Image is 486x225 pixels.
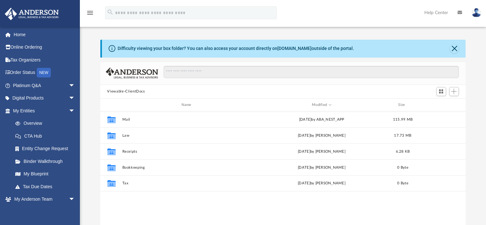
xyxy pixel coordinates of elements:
[256,181,387,187] div: [DATE] by [PERSON_NAME]
[86,12,94,17] a: menu
[69,193,81,206] span: arrow_drop_down
[69,92,81,105] span: arrow_drop_down
[37,68,51,77] div: NEW
[397,166,408,169] span: 0 Byte
[3,8,61,20] img: Anderson Advisors Platinum Portal
[122,165,253,170] button: Bookkeeping
[9,168,81,181] a: My Blueprint
[394,134,411,137] span: 17.73 MB
[69,104,81,117] span: arrow_drop_down
[256,149,387,155] div: [DATE] by [PERSON_NAME]
[256,165,387,171] div: [DATE] by [PERSON_NAME]
[9,117,85,130] a: Overview
[122,102,253,108] div: Name
[418,102,463,108] div: id
[122,117,253,122] button: Mail
[256,117,387,123] div: [DATE] by ABA_NEST_APP
[103,102,119,108] div: id
[122,181,253,186] button: Tax
[4,28,85,41] a: Home
[449,87,459,96] button: Add
[107,89,145,94] button: Viewable-ClientDocs
[9,142,85,155] a: Entity Change Request
[256,102,387,108] div: Modified
[450,44,459,53] button: Close
[277,46,312,51] a: [DOMAIN_NAME]
[122,133,253,138] button: Law
[4,66,85,79] a: Order StatusNEW
[9,155,85,168] a: Binder Walkthrough
[4,193,81,206] a: My Anderson Teamarrow_drop_down
[390,102,415,108] div: Size
[396,150,410,153] span: 6.28 KB
[86,9,94,17] i: menu
[4,41,85,54] a: Online Ordering
[4,79,85,92] a: Platinum Q&Aarrow_drop_down
[4,92,85,105] a: Digital Productsarrow_drop_down
[436,87,446,96] button: Switch to Grid View
[107,9,114,16] i: search
[393,118,412,121] span: 115.99 MB
[397,182,408,185] span: 0 Byte
[472,8,481,17] img: User Pic
[4,104,85,117] a: My Entitiesarrow_drop_down
[69,79,81,92] span: arrow_drop_down
[4,53,85,66] a: Tax Organizers
[164,66,459,78] input: Search files and folders
[9,130,85,142] a: CTA Hub
[256,133,387,139] div: [DATE] by [PERSON_NAME]
[118,45,354,52] div: Difficulty viewing your box folder? You can also access your account directly on outside of the p...
[122,149,253,154] button: Receipts
[9,180,85,193] a: Tax Due Dates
